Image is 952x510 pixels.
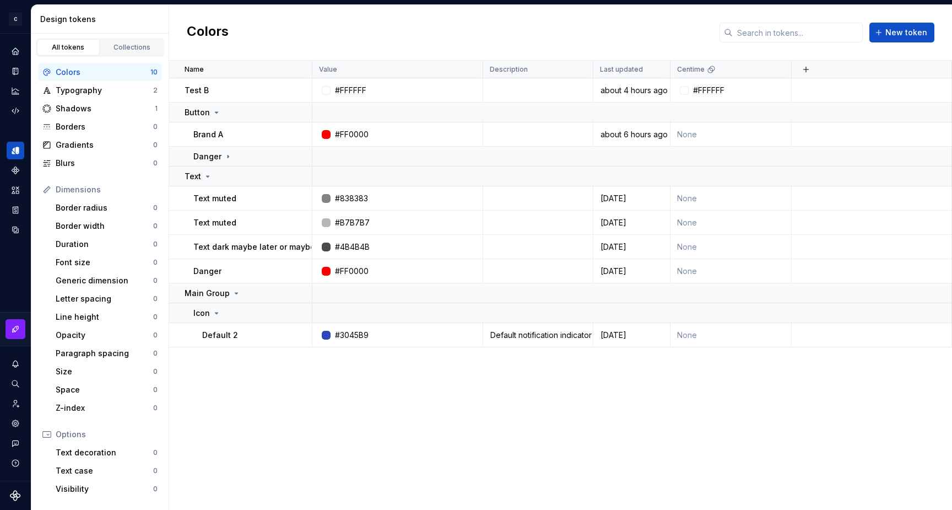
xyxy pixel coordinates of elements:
[185,288,230,299] p: Main Group
[38,118,162,136] a: Borders0
[51,254,162,271] a: Font size0
[594,330,669,341] div: [DATE]
[51,444,162,461] a: Text decoration0
[155,104,158,113] div: 1
[51,235,162,253] a: Duration0
[51,480,162,498] a: Visibility0
[600,65,643,74] p: Last updated
[56,447,153,458] div: Text decoration
[56,239,153,250] div: Duration
[7,181,24,199] a: Assets
[56,384,153,395] div: Space
[51,462,162,480] a: Text case0
[185,107,210,118] p: Button
[193,241,358,253] p: Text dark maybe later or maybe add it now
[7,375,24,393] button: Search ⌘K
[153,86,158,95] div: 2
[7,355,24,373] button: Notifications
[51,363,162,380] a: Size0
[7,201,24,219] a: Storybook stories
[153,313,158,321] div: 0
[7,434,24,452] button: Contact support
[193,217,236,228] p: Text muted
[51,272,162,289] a: Generic dimension0
[733,23,863,42] input: Search in tokens...
[335,193,368,204] div: #838383
[7,162,24,179] a: Components
[56,484,153,495] div: Visibility
[670,186,792,211] td: None
[153,331,158,340] div: 0
[56,275,153,286] div: Generic dimension
[56,429,158,440] div: Options
[153,349,158,358] div: 0
[193,308,210,319] p: Icon
[51,399,162,417] a: Z-index0
[153,367,158,376] div: 0
[670,323,792,347] td: None
[185,85,209,96] p: Test B
[56,85,153,96] div: Typography
[56,257,153,268] div: Font size
[594,217,669,228] div: [DATE]
[335,241,370,253] div: #4B4B4B
[7,142,24,159] div: Design tokens
[484,330,592,341] div: Default notification indicator color for Therapy. Used to convey unread information. Default noti...
[670,235,792,259] td: None
[670,122,792,147] td: None
[187,23,229,42] h2: Colors
[185,65,204,74] p: Name
[56,348,153,359] div: Paragraph spacing
[7,82,24,100] a: Analytics
[40,14,164,25] div: Design tokens
[38,82,162,99] a: Typography2
[869,23,934,42] button: New token
[153,122,158,131] div: 0
[150,68,158,77] div: 10
[153,466,158,475] div: 0
[51,199,162,217] a: Border radius0
[319,65,337,74] p: Value
[2,7,29,31] button: C
[51,326,162,344] a: Opacity0
[56,312,153,323] div: Line height
[153,485,158,493] div: 0
[153,276,158,285] div: 0
[56,330,153,341] div: Opacity
[105,43,160,52] div: Collections
[153,141,158,149] div: 0
[153,404,158,412] div: 0
[335,85,366,96] div: #FFFFFF
[335,330,369,341] div: #3045B9
[7,62,24,80] a: Documentation
[193,266,221,277] p: Danger
[10,490,21,501] svg: Supernova Logo
[594,85,669,96] div: about 4 hours ago
[193,129,223,140] p: Brand A
[677,65,705,74] p: Centime
[7,42,24,60] a: Home
[56,184,158,195] div: Dimensions
[38,100,162,117] a: Shadows1
[153,294,158,303] div: 0
[185,171,201,182] p: Text
[7,102,24,120] a: Code automation
[7,415,24,432] a: Settings
[693,85,724,96] div: #FFFFFF
[56,465,153,476] div: Text case
[335,266,369,277] div: #FF0000
[7,395,24,412] a: Invite team
[153,240,158,249] div: 0
[56,139,153,151] div: Gradients
[193,193,236,204] p: Text muted
[56,293,153,304] div: Letter spacing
